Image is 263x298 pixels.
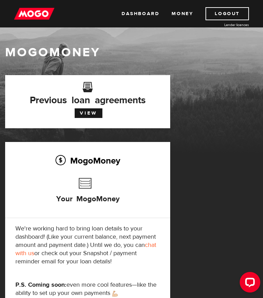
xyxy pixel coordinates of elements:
[122,7,159,20] a: Dashboard
[15,225,160,266] p: We're working hard to bring loan details to your dashboard! (Like your current balance, next paym...
[75,108,102,118] a: View
[172,7,193,20] a: Money
[234,269,263,298] iframe: LiveChat chat widget
[5,45,258,60] h1: MogoMoney
[198,22,249,27] a: Lender licences
[15,281,160,297] p: even more cool features—like the ability to set up your own payments
[15,281,66,289] strong: P.S. Coming soon:
[15,153,160,168] h2: MogoMoney
[14,7,54,20] img: mogo_logo-11ee424be714fa7cbb0f0f49df9e16ec.png
[15,86,160,104] h3: Previous loan agreements
[112,291,118,297] img: strong arm emoji
[15,241,156,257] a: chat with us
[56,175,120,214] h3: Your MogoMoney
[205,7,249,20] a: Logout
